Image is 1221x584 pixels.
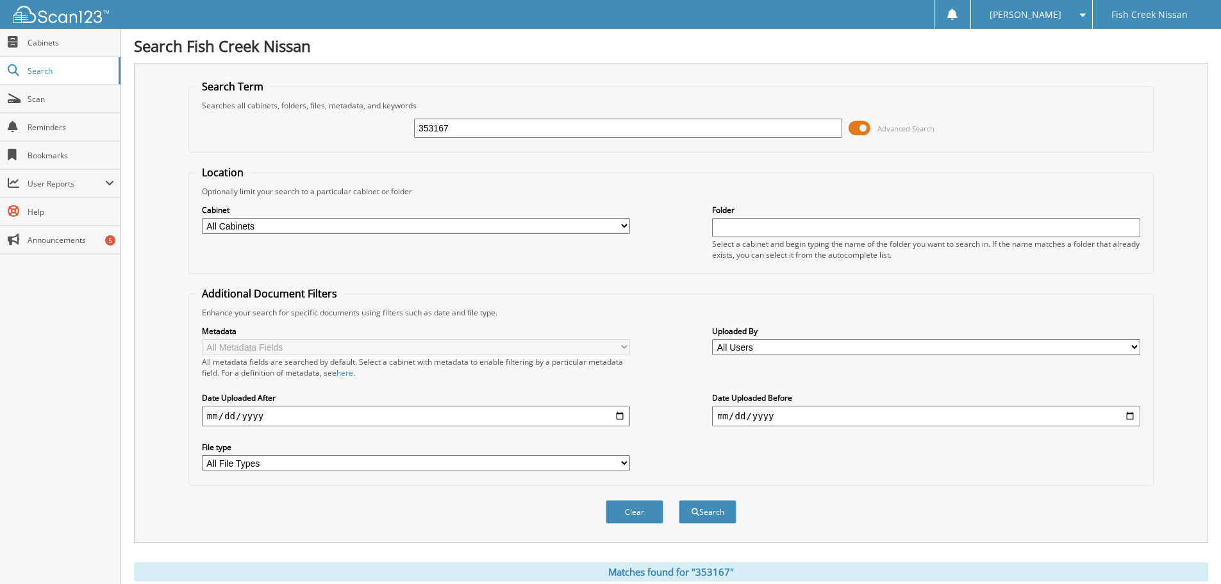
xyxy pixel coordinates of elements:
[195,287,344,301] legend: Additional Document Filters
[712,406,1140,426] input: end
[712,204,1140,215] label: Folder
[202,406,630,426] input: start
[336,367,353,378] a: here
[195,79,270,94] legend: Search Term
[202,204,630,215] label: Cabinet
[28,122,114,133] span: Reminders
[1111,11,1188,19] span: Fish Creek Nissan
[202,356,630,378] div: All metadata fields are searched by default. Select a cabinet with metadata to enable filtering b...
[134,562,1208,581] div: Matches found for "353167"
[28,150,114,161] span: Bookmarks
[28,94,114,104] span: Scan
[712,392,1140,403] label: Date Uploaded Before
[13,6,109,23] img: scan123-logo-white.svg
[28,206,114,217] span: Help
[195,100,1147,111] div: Searches all cabinets, folders, files, metadata, and keywords
[712,326,1140,337] label: Uploaded By
[195,165,250,179] legend: Location
[606,500,663,524] button: Clear
[202,442,630,453] label: File type
[28,235,114,246] span: Announcements
[28,65,112,76] span: Search
[990,11,1061,19] span: [PERSON_NAME]
[202,392,630,403] label: Date Uploaded After
[134,35,1208,56] h1: Search Fish Creek Nissan
[105,235,115,246] div: 5
[195,307,1147,318] div: Enhance your search for specific documents using filters such as date and file type.
[202,326,630,337] label: Metadata
[195,186,1147,197] div: Optionally limit your search to a particular cabinet or folder
[28,37,114,48] span: Cabinets
[877,124,934,133] span: Advanced Search
[679,500,736,524] button: Search
[28,178,105,189] span: User Reports
[712,238,1140,260] div: Select a cabinet and begin typing the name of the folder you want to search in. If the name match...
